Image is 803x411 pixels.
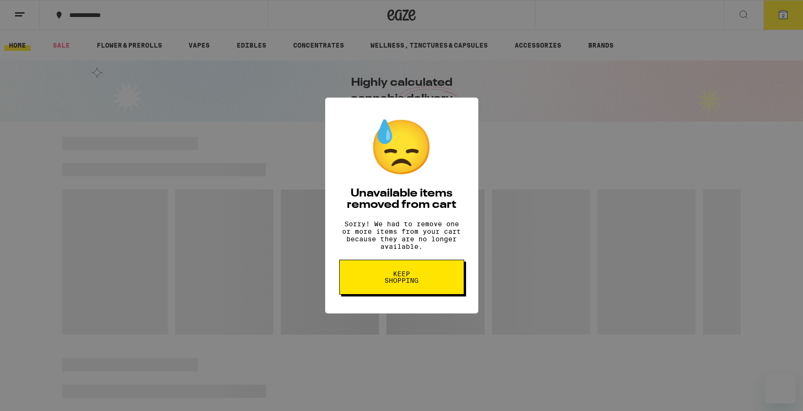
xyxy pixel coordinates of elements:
button: Keep Shopping [339,260,464,295]
div: 😓 [369,116,434,179]
span: Keep Shopping [377,271,426,284]
p: Sorry! We had to remove one or more items from your cart because they are no longer available. [339,220,464,250]
h2: Unavailable items removed from cart [339,188,464,211]
iframe: Button to launch messaging window [765,373,795,403]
